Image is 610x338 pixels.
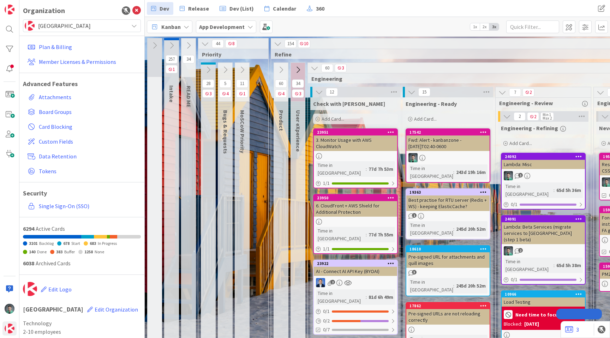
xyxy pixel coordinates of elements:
div: 6. CloudFront + AWS Shield for Additional Protection [314,201,397,217]
div: 24092 [505,154,585,159]
span: 2 [518,248,523,253]
img: avatar [23,282,37,296]
span: 1 / 1 [323,245,330,253]
input: Quick Filter... [506,20,559,33]
div: 18610Pre-signed URL for attachments and quill images [406,246,490,268]
img: VP [408,153,418,162]
div: VP [406,153,490,162]
span: Start [71,241,80,246]
div: 18610 [409,247,490,252]
a: Calendar [260,2,300,15]
div: Max 2 [543,116,552,120]
span: 1 [236,89,248,98]
span: 1 [518,173,523,177]
span: Engineering - Review [499,99,582,107]
span: 154 [285,40,297,48]
span: 4 [219,89,231,98]
span: 4 [275,89,287,98]
div: 10966 [502,291,585,297]
span: 360 [316,4,324,13]
div: 0/2 [314,316,397,325]
span: 3 [292,89,304,98]
div: 0/1 [502,275,585,284]
span: 0 / 1 [511,276,518,283]
div: 81d 6h 49m [367,293,395,301]
a: Board Groups [25,105,141,118]
div: 17862 [409,303,490,308]
div: Time in [GEOGRAPHIC_DATA] [408,164,453,180]
span: 0/7 [323,326,330,333]
div: 24092Lambda: Misc [502,153,585,169]
a: Dev [147,2,173,15]
b: Need time to focus on this [515,312,578,317]
a: Tokens [25,165,141,177]
button: Edit Organization [87,302,138,317]
b: App Development [199,23,245,30]
span: READ ME [185,86,192,108]
span: Kanban [161,23,181,31]
div: Time in [GEOGRAPHIC_DATA] [504,258,554,273]
a: 18610Pre-signed URL for attachments and quill imagesTime in [GEOGRAPHIC_DATA]:245d 20h 52m [406,245,490,296]
span: Tokens [39,167,138,175]
span: Edit Organization [95,306,138,313]
span: Card Blocking [39,122,138,131]
a: 239506. CloudFront + AWS Shield for Additional ProtectionTime in [GEOGRAPHIC_DATA]:77d 7h 55m1/1 [313,194,398,254]
span: 8 [225,40,237,48]
span: 678 [63,241,70,246]
div: 77d 7h 55m [367,231,395,239]
div: 1/1 [314,245,397,253]
span: 3101 [29,241,37,246]
div: 24091 [505,217,585,222]
div: 77d 7h 53m [367,165,395,173]
div: 1/1 [314,179,397,188]
span: Product [278,110,285,131]
div: 0/1 [314,307,397,316]
span: 0 / 1 [323,308,330,315]
div: VP [502,246,585,255]
a: Member Licenses & Permissions [25,55,141,68]
div: 19363Best practise for RTU server (Redis + WS) - keeping ElasticCache? [406,189,490,211]
span: 28 [202,79,214,88]
div: 17542 [409,130,490,135]
span: Engineering - Refining [501,125,558,132]
div: 245d 20h 52m [454,225,488,233]
span: 683 [90,241,96,246]
h1: Advanced Features [23,80,141,88]
div: Pre-signed URL for attachments and quill images [406,252,490,268]
span: Board Groups [39,108,138,116]
div: 17862Pre-signed URLs are not reloading correctly [406,303,490,325]
span: Intake [168,85,175,102]
a: 24091Lambda: Beta Services (migrate services to [GEOGRAPHIC_DATA] (step 1 beta)VPTime in [GEOGRAP... [501,215,586,285]
a: 19363Best practise for RTU server (Redis + WS) - keeping ElasticCache?Time in [GEOGRAPHIC_DATA]:2... [406,188,490,240]
img: VP [504,246,513,255]
div: Time in [GEOGRAPHIC_DATA] [316,289,366,305]
span: Add Card... [322,116,344,122]
span: 1 / 1 [323,180,330,187]
div: [DATE] [524,320,539,328]
div: Lambda: Misc [502,160,585,169]
span: 1 [166,65,178,73]
span: 257 [166,55,178,64]
a: Single Sign-On (SSO) [25,200,141,212]
a: 23922AI - Connect AI API Key (BYOAI)DPTime in [GEOGRAPHIC_DATA]:81d 6h 49m0/10/20/7 [313,260,398,335]
span: 383 [56,249,62,254]
span: 0 / 2 [323,317,330,325]
img: avatar [25,21,35,31]
div: 23951 [317,130,397,135]
span: Priority [202,51,259,58]
span: 3 [202,89,214,98]
div: 19363 [409,190,490,195]
a: Custom Fields [25,135,141,148]
span: 7 [509,88,521,97]
img: VP [5,304,14,314]
span: User eXperience [295,110,302,152]
div: Organization [23,5,65,16]
span: Dev (List) [229,4,254,13]
a: 3 [565,325,579,334]
div: 65d 5h 38m [555,261,583,269]
div: 24091Lambda: Beta Services (migrate services to [GEOGRAPHIC_DATA] (step 1 beta) [502,216,585,244]
div: 23950 [314,195,397,201]
span: 34 [183,55,195,64]
span: Custom Fields [39,137,138,146]
img: avatar [5,324,14,333]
